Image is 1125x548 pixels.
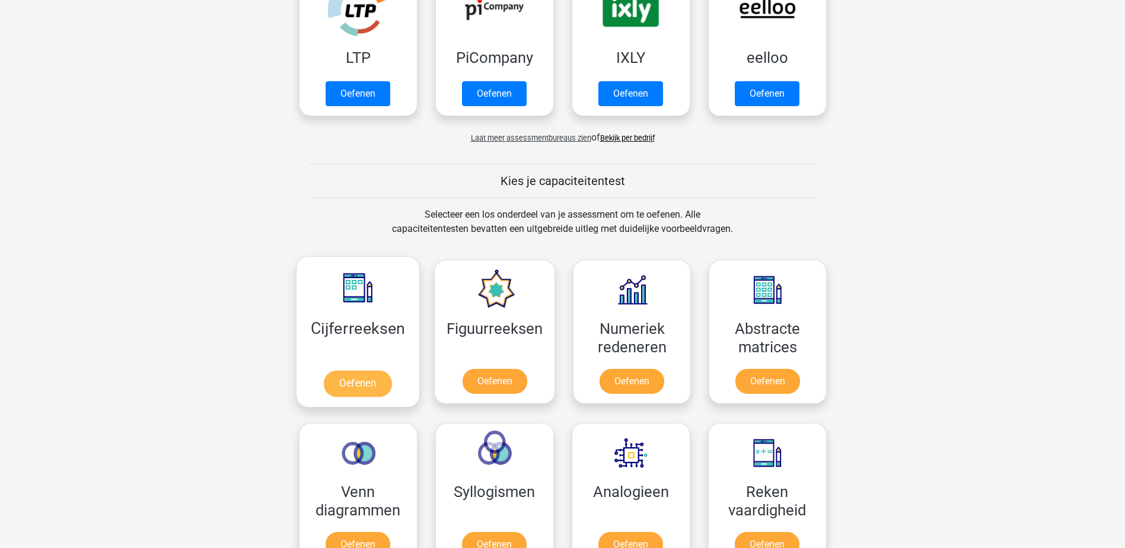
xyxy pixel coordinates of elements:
a: Oefenen [600,369,664,394]
span: Laat meer assessmentbureaus zien [471,133,591,142]
h5: Kies je capaciteitentest [310,174,816,188]
a: Oefenen [324,371,391,397]
a: Bekijk per bedrijf [600,133,655,142]
a: Oefenen [326,81,390,106]
div: of [290,121,836,145]
a: Oefenen [598,81,663,106]
a: Oefenen [735,81,799,106]
a: Oefenen [735,369,800,394]
a: Oefenen [463,369,527,394]
a: Oefenen [462,81,527,106]
div: Selecteer een los onderdeel van je assessment om te oefenen. Alle capaciteitentesten bevatten een... [381,208,744,250]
